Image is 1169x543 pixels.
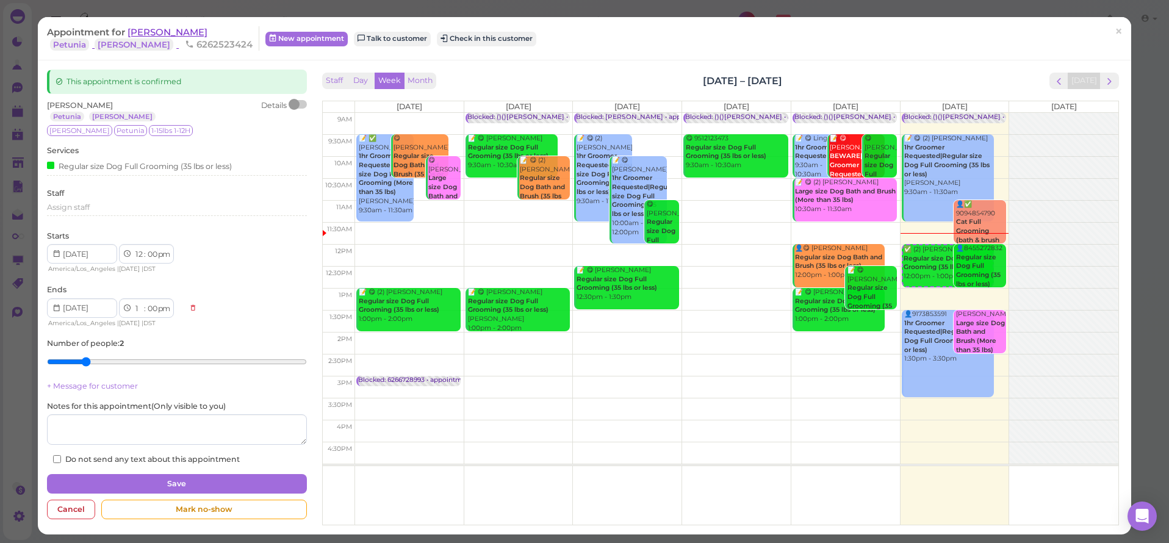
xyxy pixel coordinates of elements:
span: 1:30pm [329,313,352,321]
button: next [1100,73,1119,89]
button: Day [346,73,375,89]
span: [DATE] [614,102,640,111]
span: [DATE] [119,265,140,273]
b: Regular size Dog Full Grooming (35 lbs or less) [865,152,897,204]
button: [DATE] [1068,73,1101,89]
button: Save [47,474,306,494]
b: BEWARE|1hr Groomer Requested [830,152,871,178]
label: Number of people : [47,338,124,349]
h2: [DATE] – [DATE] [703,74,782,88]
span: 6262523424 [185,38,253,50]
b: 2 [120,339,124,348]
span: 3:30pm [328,401,352,409]
span: 4pm [337,423,352,431]
a: Talk to customer [354,32,431,46]
span: 2pm [337,335,352,343]
span: [DATE] [942,102,968,111]
div: 📝 ✅ [PERSON_NAME] [PERSON_NAME] 9:30am - 11:30am [358,134,414,215]
div: 📝 😋 [PERSON_NAME] [PERSON_NAME] 1:00pm - 2:00pm [467,288,570,333]
span: Petunia [114,125,147,136]
div: 😋 [PERSON_NAME] 9:30am - 10:30am [393,134,448,206]
input: Do not send any text about this appointment [53,455,61,463]
span: [PERSON_NAME] [128,26,207,38]
div: | | [47,264,183,275]
div: Regular size Dog Full Grooming (35 lbs or less) [47,159,232,172]
span: [DATE] [724,102,749,111]
span: 9am [337,115,352,123]
div: 📝 😋 [PERSON_NAME] 10:00am - 12:00pm [611,156,667,237]
b: 1hr Groomer Requested|Large size Dog Full Grooming (More than 35 lbs) [359,152,415,196]
span: [DATE] [833,102,858,111]
div: 📝 😋 (2) [PERSON_NAME] 10:00am - 11:00am [519,156,570,228]
b: Regular size Dog Bath and Brush (35 lbs or less) [394,152,444,187]
b: Regular size Dog Bath and Brush (35 lbs or less) [795,253,882,270]
div: ✅ (2) [PERSON_NAME] 12:00pm - 1:00pm [903,245,993,281]
div: 📝 😋 (2) [PERSON_NAME] 10:30am - 11:30am [794,178,897,214]
b: Regular size Dog Full Grooming (35 lbs or less) [577,275,657,292]
div: 😋 [PERSON_NAME] 10:00am - 11:00am [428,156,461,255]
a: [PERSON_NAME] [95,38,173,51]
a: New appointment [265,32,348,46]
b: 1hr Groomer Requested [795,143,835,160]
span: 10:30am [325,181,352,189]
span: [DATE] [506,102,531,111]
b: 1hr Groomer Requested|Regular size Dog Full Grooming (35 lbs or less) [612,174,675,218]
div: 👤8455272832 12:00pm - 1:00pm [955,244,1006,307]
a: × [1107,18,1130,46]
b: Large size Dog Bath and Brush (More than 35 lbs) [428,174,458,236]
div: 📝 😋 [PERSON_NAME] 1:00pm - 2:00pm [794,288,885,324]
b: Regular size Dog Full Grooming (35 lbs or less) [359,297,439,314]
div: Appointment for [47,26,259,51]
span: 4:30pm [328,445,352,453]
div: Blocked: [PERSON_NAME] • appointment [576,113,711,122]
span: 11:30am [327,225,352,233]
label: Ends [47,284,67,295]
b: Regular size Dog Full Grooming (35 lbs or less) [956,253,1001,288]
span: 9:30am [328,137,352,145]
button: Week [375,73,405,89]
div: 📝 😋 [PERSON_NAME] 9:30am - 10:30am [467,134,558,170]
b: Regular size Dog Full Grooming (35 lbs or less) [904,254,984,271]
div: 😋 [PERSON_NAME] 11:00am - 12:00pm [646,200,679,290]
label: Notes for this appointment ( Only visible to you ) [47,401,226,412]
div: Blocked: ()()[PERSON_NAME] • appointment [467,113,612,122]
span: DST [143,265,156,273]
b: Regular size Dog Full Grooming (35 lbs or less) [686,143,766,160]
div: 👤9173853591 1:30pm - 3:30pm [904,310,994,364]
div: This appointment is confirmed [47,70,306,94]
b: Regular size Dog Bath and Brush (35 lbs or less) [520,174,565,209]
label: Starts [47,231,69,242]
div: Details [261,100,287,122]
div: Blocked: 6266728993 • appointment [358,376,472,385]
label: Do not send any text about this appointment [53,454,240,465]
span: 1-15lbs 1-12H [149,125,193,136]
span: [DATE] [397,102,422,111]
span: [DATE] [1051,102,1077,111]
span: [PERSON_NAME] [47,101,113,110]
span: America/Los_Angeles [48,265,115,273]
div: Open Intercom Messenger [1128,502,1157,531]
b: 1hr Groomer Requested|Regular size Dog Full Grooming (35 lbs or less) [577,152,640,196]
span: America/Los_Angeles [48,319,115,327]
div: [PERSON_NAME] 1:30pm - 2:30pm [955,310,1006,373]
div: 📝 😋 [PERSON_NAME] 12:30pm - 1:30pm [576,266,678,302]
b: Regular size Dog Full Grooming (35 lbs or less) [468,297,549,314]
div: Blocked: ()()[PERSON_NAME] • appointment [794,113,939,122]
span: 12pm [335,247,352,255]
a: [PERSON_NAME] [89,112,156,121]
button: prev [1049,73,1068,89]
span: × [1115,23,1123,40]
label: Staff [47,188,64,199]
div: Blocked: ()()[PERSON_NAME] • appointment [904,113,1048,122]
div: Blocked: ()()[PERSON_NAME] • appointment [685,113,830,122]
b: Large size Dog Bath and Brush (More than 35 lbs) [795,187,896,204]
b: 1hr Groomer Requested|Regular size Dog Full Grooming (35 lbs or less) [904,143,990,178]
b: Regular size Dog Full Grooming (35 lbs or less) [847,284,892,318]
div: 😋 9512123473 9:30am - 10:30am [685,134,788,170]
span: 12:30pm [326,269,352,277]
b: Regular size Dog Full Grooming (35 lbs or less) [795,297,876,314]
button: Month [404,73,436,89]
div: 📝 😋 [PERSON_NAME] 12:30pm - 1:30pm [847,266,897,338]
div: 👤✅ 9094854790 11:00am - 12:00pm [955,200,1006,272]
span: [DATE] [119,319,140,327]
